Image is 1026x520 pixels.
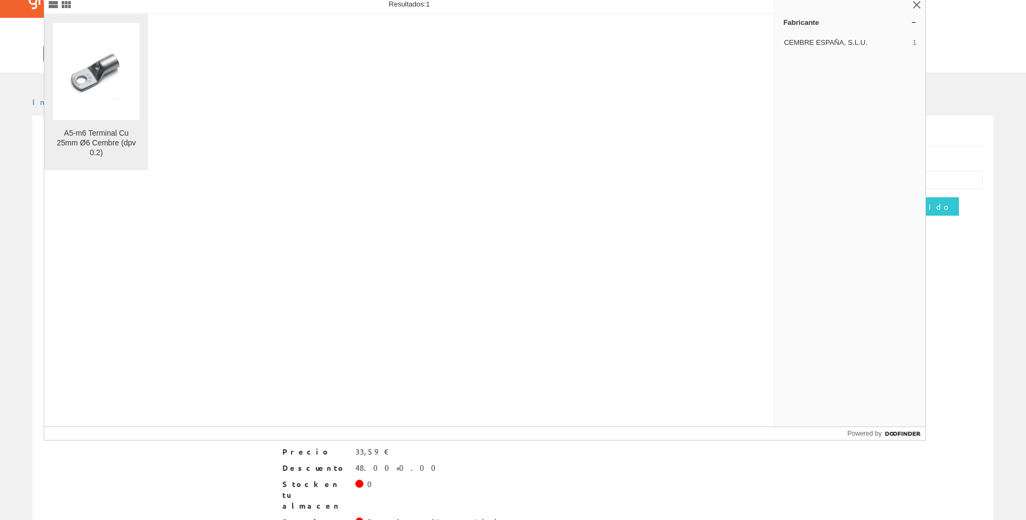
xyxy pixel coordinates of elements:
[848,427,926,440] a: Powered by
[355,463,442,474] div: 48.00+0.00
[282,446,347,457] span: Precio
[44,14,148,170] a: A5-m6 Terminal Cu 25mm Ø6 Cembre (dpv 0.2) A5-m6 Terminal Cu 25mm Ø6 Cembre (dpv 0.2)
[282,463,347,474] span: Descuento
[775,14,925,31] a: Fabricante
[53,39,140,104] img: A5-m6 Terminal Cu 25mm Ø6 Cembre (dpv 0.2)
[784,38,908,48] span: CEMBRE ESPAÑA, S.L.U.
[282,479,347,511] span: Stock en tu almacen
[367,479,379,490] div: 0
[355,446,389,457] div: 33,59 €
[848,429,882,438] span: Powered by
[912,38,916,48] span: 1
[32,97,78,106] a: Inicio
[53,129,140,158] div: A5-m6 Terminal Cu 25mm Ø6 Cembre (dpv 0.2)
